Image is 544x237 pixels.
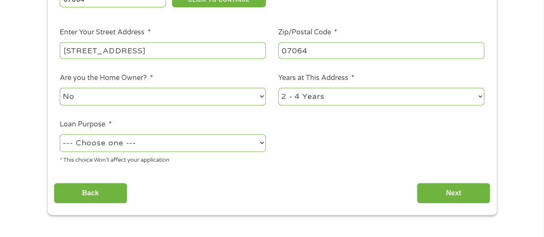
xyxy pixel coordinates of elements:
div: * This choice Won’t affect your application [60,153,266,165]
input: Back [54,183,127,204]
label: Loan Purpose [60,120,111,129]
label: Are you the Home Owner? [60,74,153,83]
label: Years at This Address [278,74,354,83]
label: Enter Your Street Address [60,28,151,37]
input: Next [417,183,490,204]
input: 1 Main Street [60,42,266,58]
label: Zip/Postal Code [278,28,337,37]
